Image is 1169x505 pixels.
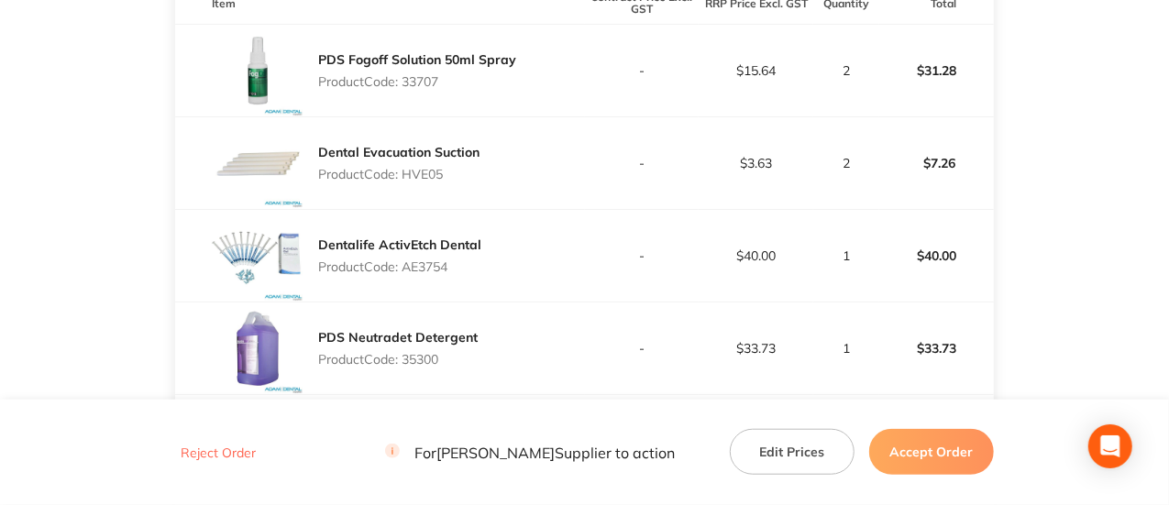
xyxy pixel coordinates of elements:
button: Accept Order [869,429,994,475]
p: - [586,341,699,356]
button: Reject Order [175,445,261,461]
img: ZTNpempueg [212,117,303,209]
img: ZW94eXh3Nw [212,302,303,394]
a: Dentalife ActivEtch Dental [318,236,481,253]
p: - [586,63,699,78]
p: $15.64 [700,63,812,78]
p: Product Code: 35300 [318,352,478,367]
p: $33.73 [700,341,812,356]
p: $40.00 [880,234,993,278]
a: PDS Fogoff Solution 50ml Spray [318,51,516,68]
div: Open Intercom Messenger [1088,424,1132,468]
p: $40.00 [700,248,812,263]
p: $33.73 [880,326,993,370]
p: 1 [814,341,877,356]
a: PDS Neutradet Detergent [318,329,478,346]
p: 2 [814,63,877,78]
p: For [PERSON_NAME] Supplier to action [385,444,675,461]
p: $7.26 [880,141,993,185]
p: Product Code: AE3754 [318,259,481,274]
p: - [586,248,699,263]
p: 1 [814,248,877,263]
p: 2 [814,156,877,170]
img: dmtzcjFoYw [212,210,303,302]
a: Dental Evacuation Suction [318,144,480,160]
p: Product Code: 33707 [318,74,516,89]
p: - [586,156,699,170]
td: Message: - [175,395,584,450]
button: Edit Prices [730,429,855,475]
img: ZDh3eHFhcg [212,25,303,116]
p: $31.28 [880,49,993,93]
p: $3.63 [700,156,812,170]
p: Product Code: HVE05 [318,167,480,181]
